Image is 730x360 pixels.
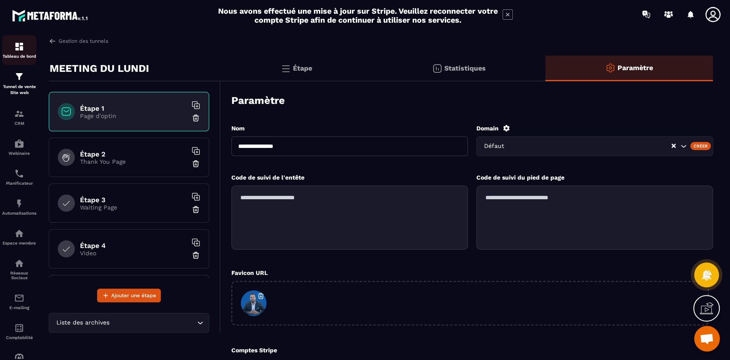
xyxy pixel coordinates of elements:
[80,150,187,158] h6: Étape 2
[482,142,512,151] span: Défaut
[2,222,36,252] a: automationsautomationsEspace membre
[14,41,24,52] img: formation
[293,64,312,72] p: Étape
[2,286,36,316] a: emailemailE-mailing
[476,174,564,181] label: Code de suivi du pied de page
[14,228,24,239] img: automations
[192,251,200,260] img: trash
[618,64,653,72] p: Paramètre
[14,71,24,82] img: formation
[444,64,486,72] p: Statistiques
[14,139,24,149] img: automations
[2,192,36,222] a: automationsautomationsAutomatisations
[2,181,36,186] p: Planificateur
[476,125,499,132] label: Domain
[80,112,187,119] p: Page d'optin
[671,143,676,149] button: Clear Selected
[2,211,36,215] p: Automatisations
[80,196,187,204] h6: Étape 3
[50,60,149,77] p: MEETING DU LUNDI
[476,136,713,156] div: Search for option
[2,252,36,286] a: social-networksocial-networkRéseaux Sociaux
[80,158,187,165] p: Thank You Page
[2,102,36,132] a: formationformationCRM
[49,37,108,45] a: Gestion des tunnels
[2,305,36,310] p: E-mailing
[432,63,442,74] img: stats.20deebd0.svg
[2,65,36,102] a: formationformationTunnel de vente Site web
[80,242,187,250] h6: Étape 4
[231,174,304,181] label: Code de suivi de l'entête
[2,151,36,156] p: Webinaire
[690,142,711,150] div: Créer
[605,63,615,73] img: setting-o.ffaa8168.svg
[14,168,24,179] img: scheduler
[80,104,187,112] h6: Étape 1
[14,323,24,333] img: accountant
[192,114,200,122] img: trash
[231,269,268,276] label: Favicon URL
[2,271,36,280] p: Réseaux Sociaux
[80,204,187,211] p: Waiting Page
[694,326,720,351] div: Ouvrir le chat
[12,8,89,23] img: logo
[231,125,245,132] label: Nom
[111,318,195,328] input: Search for option
[512,142,671,151] input: Search for option
[14,198,24,209] img: automations
[2,121,36,126] p: CRM
[49,37,56,45] img: arrow
[14,109,24,119] img: formation
[54,318,111,328] span: Liste des archives
[2,54,36,59] p: Tableau de bord
[2,316,36,346] a: accountantaccountantComptabilité
[281,63,291,74] img: bars.0d591741.svg
[97,289,161,302] button: Ajouter une étape
[218,6,498,24] h2: Nous avons effectué une mise à jour sur Stripe. Veuillez reconnecter votre compte Stripe afin de ...
[2,162,36,192] a: schedulerschedulerPlanificateur
[49,313,209,333] div: Search for option
[192,205,200,214] img: trash
[111,291,156,300] span: Ajouter une étape
[14,293,24,303] img: email
[14,258,24,269] img: social-network
[2,335,36,340] p: Comptabilité
[2,35,36,65] a: formationformationTableau de bord
[231,347,472,354] p: Comptes Stripe
[192,159,200,168] img: trash
[2,241,36,245] p: Espace membre
[2,132,36,162] a: automationsautomationsWebinaire
[2,84,36,96] p: Tunnel de vente Site web
[80,250,187,257] p: Video
[231,94,285,106] h3: Paramètre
